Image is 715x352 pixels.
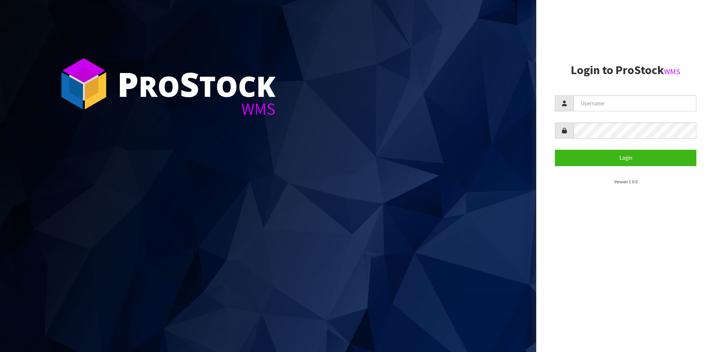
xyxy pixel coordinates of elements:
[555,64,696,77] h2: Login to ProStock
[117,101,276,117] div: WMS
[573,95,696,111] input: Username
[664,67,680,76] small: WMS
[180,61,199,107] span: S
[56,56,112,112] img: ProStock Cube
[555,150,696,166] button: Login
[117,67,276,101] div: ro tock
[614,179,638,184] small: Version 1.0.0
[117,61,139,107] span: P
